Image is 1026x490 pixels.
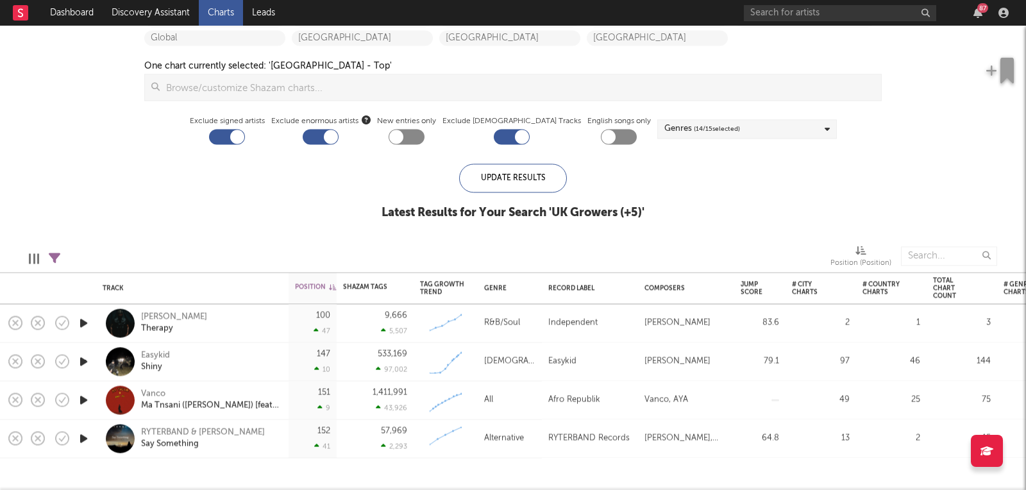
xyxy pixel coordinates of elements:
[977,3,988,13] div: 87
[741,354,779,369] div: 79.1
[644,431,728,446] div: [PERSON_NAME], [PERSON_NAME], [PERSON_NAME]
[744,5,936,21] input: Search for artists
[933,393,991,408] div: 75
[314,365,330,373] div: 10
[141,350,170,373] a: EasykidShiny
[792,431,850,446] div: 13
[484,431,524,446] div: Alternative
[144,58,392,74] div: One chart currently selected: ' [GEOGRAPHIC_DATA] - Top '
[484,284,529,292] div: Genre
[459,164,567,192] div: Update Results
[141,350,170,362] div: Easykid
[830,240,891,277] div: Position (Position)
[144,12,285,27] a: [GEOGRAPHIC_DATA]
[548,354,576,369] div: Easykid
[314,442,330,450] div: 41
[548,431,630,446] div: RYTERBAND Records
[376,365,407,373] div: 97,002
[141,439,265,450] div: Say Something
[792,280,830,296] div: # City Charts
[271,114,371,129] span: Exclude enormous artists
[548,284,625,292] div: Record Label
[385,311,407,319] div: 9,666
[933,431,991,446] div: 15
[141,389,279,412] a: VancoMa Tnsani ([PERSON_NAME]) [feat. [PERSON_NAME]]
[862,280,901,296] div: # Country Charts
[644,393,688,408] div: Vanco, AYA
[141,427,265,439] div: RYTERBAND & [PERSON_NAME]
[373,388,407,396] div: 1,411,991
[381,427,407,435] div: 57,969
[644,316,711,331] div: [PERSON_NAME]
[420,280,465,296] div: Tag Growth Trend
[382,205,644,221] div: Latest Results for Your Search ' UK Growers (+5) '
[160,74,881,100] input: Browse/customize Shazam charts...
[792,316,850,331] div: 2
[830,256,891,271] div: Position (Position)
[933,316,991,331] div: 3
[141,312,207,323] div: [PERSON_NAME]
[587,30,728,46] a: [GEOGRAPHIC_DATA]
[901,246,997,266] input: Search...
[933,276,971,300] div: Total Chart Count
[548,316,598,331] div: Independent
[548,393,600,408] div: Afro Republik
[734,12,875,27] a: [GEOGRAPHIC_DATA]
[973,8,982,18] button: 87
[141,362,170,373] div: Shiny
[295,283,336,291] div: Position
[442,114,581,129] label: Exclude [DEMOGRAPHIC_DATA] Tracks
[317,403,330,412] div: 9
[141,427,265,450] a: RYTERBAND & [PERSON_NAME]Say Something
[103,284,276,292] div: Track
[343,283,388,291] div: Shazam Tags
[144,30,285,46] a: Global
[381,326,407,335] div: 5,507
[141,312,207,335] a: [PERSON_NAME]Therapy
[862,316,920,331] div: 1
[484,354,535,369] div: [DEMOGRAPHIC_DATA]
[362,114,371,126] button: Exclude enormous artists
[292,12,433,27] a: [GEOGRAPHIC_DATA]
[318,388,330,396] div: 151
[439,12,580,27] a: [GEOGRAPHIC_DATA]
[190,114,265,129] label: Exclude signed artists
[377,114,436,129] label: New entries only
[644,354,711,369] div: [PERSON_NAME]
[292,30,433,46] a: [GEOGRAPHIC_DATA]
[741,316,779,331] div: 83.6
[381,442,407,450] div: 2,293
[141,400,279,412] div: Ma Tnsani ([PERSON_NAME]) [feat. [PERSON_NAME]]
[316,311,330,319] div: 100
[862,354,920,369] div: 46
[317,427,330,435] div: 152
[439,30,580,46] a: [GEOGRAPHIC_DATA]
[664,121,740,137] div: Genres
[587,12,728,27] a: [GEOGRAPHIC_DATA]
[792,393,850,408] div: 49
[317,350,330,358] div: 147
[29,240,39,277] div: Edit Columns
[694,121,740,137] span: ( 14 / 15 selected)
[314,326,330,335] div: 47
[484,393,493,408] div: All
[587,114,651,129] label: English songs only
[378,350,407,358] div: 533,169
[862,431,920,446] div: 2
[741,280,762,296] div: Jump Score
[141,389,279,400] div: Vanco
[644,284,721,292] div: Composers
[792,354,850,369] div: 97
[741,431,779,446] div: 64.8
[933,354,991,369] div: 144
[141,323,207,335] div: Therapy
[376,403,407,412] div: 43,926
[862,393,920,408] div: 25
[484,316,520,331] div: R&B/Soul
[49,240,60,277] div: Filters(1 filter active)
